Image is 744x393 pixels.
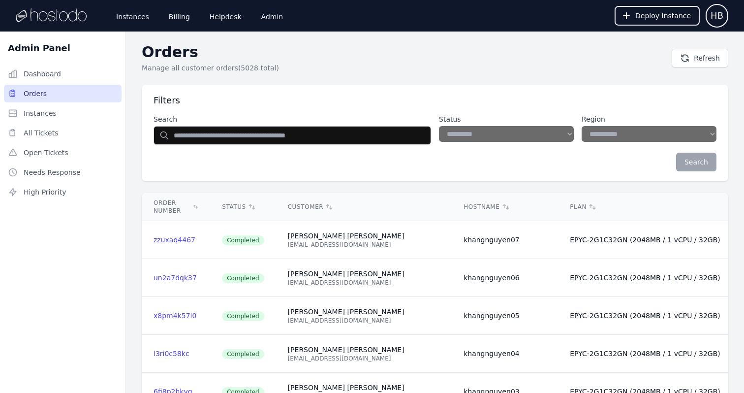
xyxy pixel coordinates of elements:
[452,259,558,297] td: khangnguyen06
[16,8,87,23] img: Logo
[222,311,264,321] span: Completed
[222,235,264,245] span: Completed
[288,345,440,355] div: [PERSON_NAME] [PERSON_NAME]
[582,114,716,124] label: Region
[8,41,70,55] h2: Admin Panel
[288,279,440,287] div: [EMAIL_ADDRESS][DOMAIN_NAME]
[635,11,691,21] span: Deploy Instance
[570,203,742,211] div: Plan
[154,274,197,282] a: un2a7dqk37
[154,199,198,215] div: Order Number
[288,307,440,317] div: [PERSON_NAME] [PERSON_NAME]
[154,114,431,124] label: Search
[288,269,440,279] div: [PERSON_NAME] [PERSON_NAME]
[711,9,723,23] span: HB
[288,355,440,362] div: [EMAIL_ADDRESS][DOMAIN_NAME]
[222,349,264,359] span: Completed
[288,231,440,241] div: [PERSON_NAME] [PERSON_NAME]
[4,65,122,83] a: Dashboard
[4,124,122,142] a: All Tickets
[706,4,728,28] button: User menu
[142,63,664,73] p: Manage all customer orders (5028 total)
[154,236,195,244] a: zzuxaq4467
[4,164,122,181] a: Needs Response
[452,297,558,335] td: khangnguyen05
[4,144,122,162] a: Open Tickets
[154,350,189,358] a: l3ri0c58kc
[4,104,122,122] a: Instances
[222,273,264,283] span: Completed
[452,221,558,259] td: khangnguyen07
[288,241,440,249] div: [EMAIL_ADDRESS][DOMAIN_NAME]
[676,153,716,171] button: Search
[672,49,728,67] button: Refresh
[452,335,558,373] td: khangnguyen04
[288,203,440,211] div: Customer
[154,95,716,106] h3: Filters
[288,383,440,393] div: [PERSON_NAME] [PERSON_NAME]
[142,43,664,61] h2: Orders
[4,85,122,102] a: Orders
[288,317,440,325] div: [EMAIL_ADDRESS][DOMAIN_NAME]
[615,6,700,26] button: Deploy Instance
[222,203,264,211] div: Status
[154,312,196,320] a: x8pm4k57l0
[439,114,574,124] label: Status
[4,183,122,201] a: High Priority
[464,203,546,211] div: Hostname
